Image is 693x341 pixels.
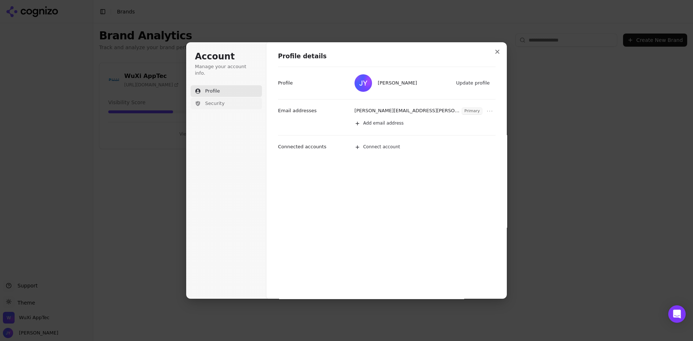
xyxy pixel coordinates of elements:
h1: Account [195,51,258,63]
div: Open Intercom Messenger [668,305,686,323]
p: Email addresses [278,107,317,114]
button: Security [191,98,262,109]
span: Primary [462,108,482,114]
h1: Profile details [278,52,496,61]
span: Add email address [363,121,404,126]
p: Manage your account info. [195,63,258,77]
img: Jessica Yang [355,74,372,92]
span: Security [205,100,224,107]
span: [PERSON_NAME] [378,80,417,86]
p: [PERSON_NAME][EMAIL_ADDRESS][PERSON_NAME][DOMAIN_NAME] [355,107,461,115]
button: Connect account [351,141,496,153]
button: Open menu [485,107,494,115]
span: Profile [205,88,220,94]
button: Add email address [351,118,496,129]
span: Connect account [363,144,400,150]
p: Connected accounts [278,144,326,150]
button: Profile [191,85,262,97]
button: Close modal [491,45,504,58]
button: Update profile [453,78,494,89]
p: Profile [278,80,293,86]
